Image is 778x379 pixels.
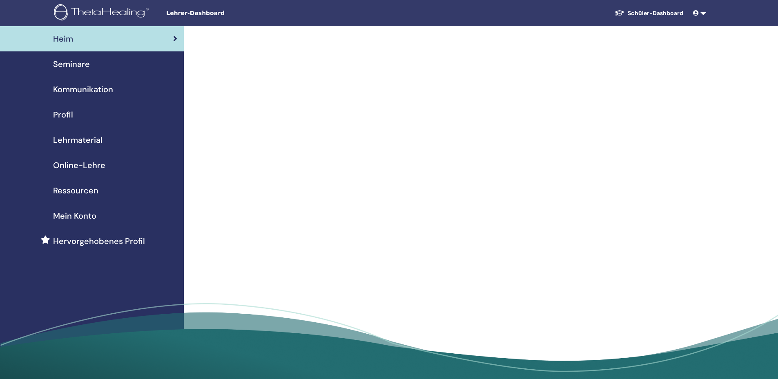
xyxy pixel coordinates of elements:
[53,235,145,247] span: Hervorgehobenes Profil
[53,83,113,95] span: Kommunikation
[53,159,105,171] span: Online-Lehre
[53,184,98,197] span: Ressourcen
[53,58,90,70] span: Seminare
[166,9,289,18] span: Lehrer-Dashboard
[53,134,103,146] span: Lehrmaterial
[53,33,73,45] span: Heim
[53,109,73,121] span: Profil
[608,6,690,21] a: Schüler-Dashboard
[53,210,96,222] span: Mein Konto
[615,9,624,16] img: graduation-cap-white.svg
[54,4,152,22] img: logo.png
